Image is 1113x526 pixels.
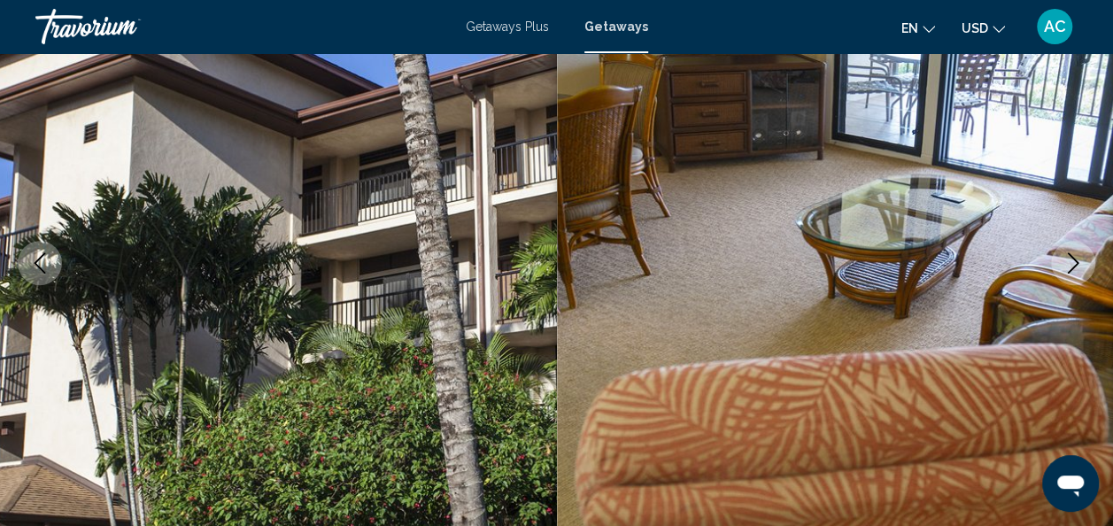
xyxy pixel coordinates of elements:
a: Getaways [584,19,648,34]
button: User Menu [1032,8,1078,45]
iframe: Button to launch messaging window [1042,455,1099,512]
span: USD [962,21,988,35]
a: Getaways Plus [466,19,549,34]
button: Previous image [18,241,62,285]
span: en [901,21,918,35]
button: Next image [1051,241,1095,285]
span: AC [1044,18,1066,35]
button: Change currency [962,15,1005,41]
button: Change language [901,15,935,41]
a: Travorium [35,9,448,44]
